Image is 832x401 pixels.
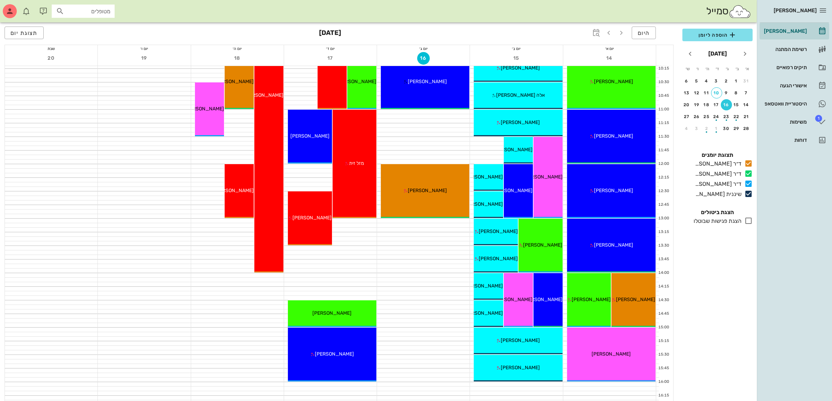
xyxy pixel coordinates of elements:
button: היום [632,27,656,39]
button: 3 [711,75,722,87]
button: 14 [741,99,752,110]
div: 11 [701,90,712,95]
a: תגמשימות [760,114,829,130]
a: אישורי הגעה [760,77,829,94]
button: 27 [681,111,692,122]
button: 24 [711,111,722,122]
button: הוספה ליומן [682,29,753,41]
button: 19 [138,52,151,65]
div: הצגת פגישות שבוטלו [691,217,741,225]
span: [PERSON_NAME] [501,65,540,71]
div: ד״ר [PERSON_NAME] [692,160,741,168]
div: אישורי הגעה [762,83,807,88]
div: 1 [731,79,742,83]
div: יום ב׳ [470,45,563,52]
div: 19 [691,102,702,107]
span: 17 [324,55,337,61]
div: 24 [711,114,722,119]
div: 1 [711,126,722,131]
span: [PERSON_NAME] [501,337,540,343]
div: 11:15 [656,120,671,126]
div: 15:15 [656,338,671,344]
span: [PERSON_NAME] [464,283,503,289]
div: 18 [701,102,712,107]
span: [PERSON_NAME] [572,297,611,302]
span: 20 [45,55,58,61]
span: [PERSON_NAME] [313,310,352,316]
div: 13:45 [656,256,671,262]
button: 3 [691,123,702,134]
button: 18 [231,52,244,65]
th: ו׳ [693,63,702,75]
div: 8 [731,90,742,95]
button: 1 [731,75,742,87]
button: 13 [681,87,692,99]
div: סמייל [706,4,751,19]
th: א׳ [743,63,752,75]
button: 16 [417,52,430,65]
div: 10:45 [656,93,671,99]
button: 20 [681,99,692,110]
span: [PERSON_NAME] [594,79,633,85]
div: שבת [5,45,97,52]
span: [PERSON_NAME] [523,242,562,248]
div: 6 [681,79,692,83]
div: 14:15 [656,284,671,290]
span: [PERSON_NAME] [479,228,518,234]
span: היום [638,30,650,36]
button: 18 [701,99,712,110]
div: 16:00 [656,379,671,385]
button: 23 [721,111,732,122]
div: 15:45 [656,365,671,371]
div: יום ה׳ [191,45,284,52]
button: 9 [721,87,732,99]
button: 4 [681,123,692,134]
button: 10 [711,87,722,99]
span: 14 [603,55,616,61]
span: [PERSON_NAME] [594,133,633,139]
span: תצוגת יום [10,30,38,36]
button: 15 [731,99,742,110]
div: 12:45 [656,202,671,208]
th: ג׳ [723,63,732,75]
div: 5 [691,79,702,83]
div: דוחות [762,137,807,143]
button: 8 [731,87,742,99]
div: יום א׳ [563,45,656,52]
button: 26 [691,111,702,122]
div: 7 [741,90,752,95]
span: [PERSON_NAME] [523,174,563,180]
button: 17 [324,52,337,65]
div: יום ג׳ [377,45,470,52]
div: 11:45 [656,147,671,153]
a: [PERSON_NAME] [760,23,829,39]
span: [PERSON_NAME] [244,92,283,98]
span: [PERSON_NAME] [523,297,563,302]
button: תצוגת יום [5,27,44,39]
div: 4 [701,79,712,83]
div: 22 [731,114,742,119]
span: [PERSON_NAME] [479,256,518,262]
button: 21 [741,111,752,122]
div: 17 [711,102,722,107]
th: ש׳ [683,63,692,75]
div: תיקים רפואיים [762,65,807,70]
div: רשימת המתנה [762,46,807,52]
div: 15:30 [656,352,671,358]
img: SmileCloud logo [729,5,751,19]
button: 12 [691,87,702,99]
span: [PERSON_NAME] [494,297,533,302]
div: 2 [721,79,732,83]
span: [PERSON_NAME] [494,147,533,153]
span: [PERSON_NAME] [592,351,631,357]
div: 12:15 [656,175,671,181]
span: [PERSON_NAME] [616,297,656,302]
span: [PERSON_NAME] [501,365,540,371]
div: 27 [681,114,692,119]
th: ה׳ [703,63,712,75]
div: 15:00 [656,325,671,330]
div: יום ו׳ [98,45,190,52]
button: 25 [701,111,712,122]
a: היסטוריית וואטסאפ [760,95,829,112]
div: 13:30 [656,243,671,249]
